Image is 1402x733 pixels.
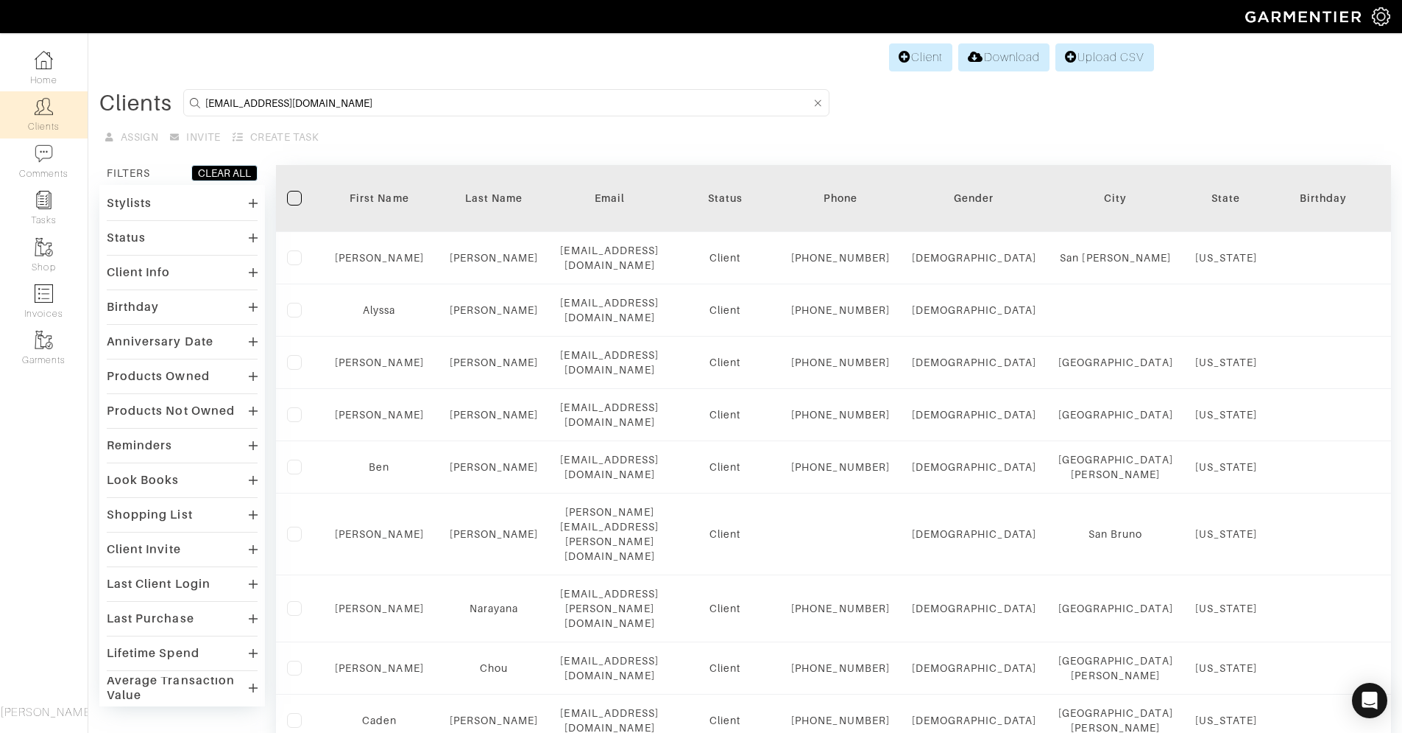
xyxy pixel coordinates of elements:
[335,528,424,540] a: [PERSON_NAME]
[791,601,890,616] div: [PHONE_NUMBER]
[912,250,1036,265] div: [DEMOGRAPHIC_DATA]
[912,661,1036,676] div: [DEMOGRAPHIC_DATA]
[450,252,539,264] a: [PERSON_NAME]
[912,601,1036,616] div: [DEMOGRAPHIC_DATA]
[791,355,890,370] div: [PHONE_NUMBER]
[107,265,171,280] div: Client Info
[681,460,769,474] div: Client
[1058,601,1173,616] div: [GEOGRAPHIC_DATA]
[363,304,395,316] a: Alyssa
[205,94,810,112] input: Search by name, email, phone, city, or state
[1195,460,1258,474] div: [US_STATE]
[35,51,53,69] img: dashboard-icon-dbcd8f5a0b271acd01030246c82b418ddd0df26cd7fceb0bd07c9910d44c42f6.png
[791,713,890,728] div: [PHONE_NUMBER]
[1352,683,1387,718] div: Open Intercom Messenger
[681,191,769,206] div: Status
[958,43,1049,71] a: Download
[35,144,53,163] img: comment-icon-a0a6a9ef722e966f86d9cbdc48e553b5cf19dbc54f86b18d962a5391bc8f6eb6.png
[670,165,780,232] th: Toggle SortBy
[1058,407,1173,422] div: [GEOGRAPHIC_DATA]
[450,715,539,726] a: [PERSON_NAME]
[901,165,1047,232] th: Toggle SortBy
[560,505,659,564] div: [PERSON_NAME][EMAIL_ADDRESS][PERSON_NAME][DOMAIN_NAME]
[1372,7,1390,26] img: gear-icon-white-bd11855cb880d31180b6d7d6211b90ccbf57a29d726f0c71d8c61bd08dd39cc2.png
[681,303,769,318] div: Client
[560,295,659,325] div: [EMAIL_ADDRESS][DOMAIN_NAME]
[1195,355,1258,370] div: [US_STATE]
[107,438,172,453] div: Reminders
[1238,4,1372,29] img: garmentier-logo-header-white-b43fb05a5012e4ada735d5af1a66efaba907eab6374d6393d1fbf88cb4ef424d.png
[99,96,172,111] div: Clients
[35,97,53,116] img: clients-icon-6bae9207a08558b7cb47a8932f037763ab4055f8c8b6bfacd5dc20c3e0201464.png
[107,577,210,592] div: Last Client Login
[198,166,251,180] div: CLEAR ALL
[335,662,424,674] a: [PERSON_NAME]
[560,653,659,683] div: [EMAIL_ADDRESS][DOMAIN_NAME]
[1195,661,1258,676] div: [US_STATE]
[1195,713,1258,728] div: [US_STATE]
[791,661,890,676] div: [PHONE_NUMBER]
[335,409,424,421] a: [PERSON_NAME]
[681,661,769,676] div: Client
[369,461,389,473] a: Ben
[889,43,952,71] a: Client
[1058,250,1173,265] div: San [PERSON_NAME]
[912,460,1036,474] div: [DEMOGRAPHIC_DATA]
[35,284,53,303] img: orders-icon-0abe47150d42831381b5fb84f609e132dff9fe21cb692f30cb5eec754e2cba89.png
[1058,452,1173,482] div: [GEOGRAPHIC_DATA][PERSON_NAME]
[560,191,659,206] div: Email
[320,165,439,232] th: Toggle SortBy
[560,452,659,482] div: [EMAIL_ADDRESS][DOMAIN_NAME]
[450,409,539,421] a: [PERSON_NAME]
[1195,250,1258,265] div: [US_STATE]
[480,662,508,674] a: Chou
[35,191,53,209] img: reminder-icon-8004d30b9f0a5d33ae49ab947aed9ed385cf756f9e5892f1edd6e32f2345188e.png
[107,369,210,384] div: Products Owned
[450,304,539,316] a: [PERSON_NAME]
[1268,165,1378,232] th: Toggle SortBy
[107,646,199,661] div: Lifetime Spend
[450,528,539,540] a: [PERSON_NAME]
[1195,191,1258,206] div: State
[335,357,424,368] a: [PERSON_NAME]
[791,407,890,422] div: [PHONE_NUMBER]
[560,586,659,631] div: [EMAIL_ADDRESS][PERSON_NAME][DOMAIN_NAME]
[331,191,428,206] div: First Name
[107,404,235,418] div: Products Not Owned
[107,196,152,211] div: Stylists
[791,250,890,265] div: [PHONE_NUMBER]
[1058,191,1173,206] div: City
[1195,527,1258,541] div: [US_STATE]
[107,673,249,703] div: Average Transaction Value
[335,252,424,264] a: [PERSON_NAME]
[362,715,397,726] a: Caden
[1279,191,1367,206] div: Birthday
[681,713,769,728] div: Client
[791,191,890,206] div: Phone
[470,603,518,614] a: Narayana
[912,713,1036,728] div: [DEMOGRAPHIC_DATA]
[681,601,769,616] div: Client
[107,300,159,315] div: Birthday
[1058,653,1173,683] div: [GEOGRAPHIC_DATA][PERSON_NAME]
[107,473,180,488] div: Look Books
[450,191,539,206] div: Last Name
[35,238,53,256] img: garments-icon-b7da505a4dc4fd61783c78ac3ca0ef83fa9d6f193b1c9dc38574b1d14d53ca28.png
[107,542,181,557] div: Client Invite
[560,400,659,429] div: [EMAIL_ADDRESS][DOMAIN_NAME]
[1195,601,1258,616] div: [US_STATE]
[1055,43,1154,71] a: Upload CSV
[560,243,659,273] div: [EMAIL_ADDRESS][DOMAIN_NAME]
[681,407,769,422] div: Client
[912,527,1036,541] div: [DEMOGRAPHIC_DATA]
[912,407,1036,422] div: [DEMOGRAPHIC_DATA]
[681,527,769,541] div: Client
[681,355,769,370] div: Client
[107,611,194,626] div: Last Purchase
[107,334,213,349] div: Anniversary Date
[791,460,890,474] div: [PHONE_NUMBER]
[107,166,150,180] div: FILTERS
[450,461,539,473] a: [PERSON_NAME]
[912,303,1036,318] div: [DEMOGRAPHIC_DATA]
[912,191,1036,206] div: Gender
